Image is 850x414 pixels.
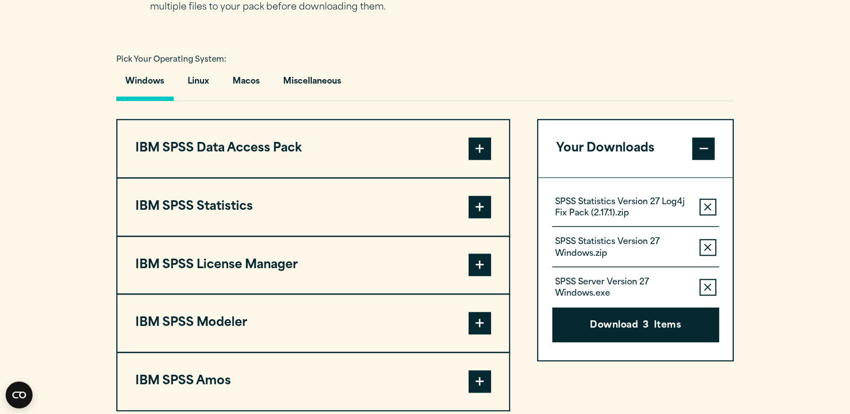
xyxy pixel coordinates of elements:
button: Linux [179,68,218,100]
span: 3 [643,319,649,333]
button: IBM SPSS Amos [117,353,509,410]
div: Your Downloads [538,177,733,360]
button: IBM SPSS Data Access Pack [117,120,509,177]
p: SPSS Server Version 27 Windows.exe [555,277,690,300]
p: SPSS Statistics Version 27 Log4j Fix Pack (2.17.1).zip [555,197,690,219]
button: IBM SPSS License Manager [117,237,509,294]
button: Miscellaneous [274,68,350,100]
button: Your Downloads [538,120,733,177]
button: Open CMP widget [6,381,33,408]
button: IBM SPSS Statistics [117,178,509,236]
button: IBM SPSS Modeler [117,295,509,352]
button: Windows [116,68,173,100]
p: SPSS Statistics Version 27 Windows.zip [555,237,690,259]
button: Download3Items [552,307,719,342]
span: Pick Your Operating System: [116,56,226,63]
button: Macos [224,68,269,100]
